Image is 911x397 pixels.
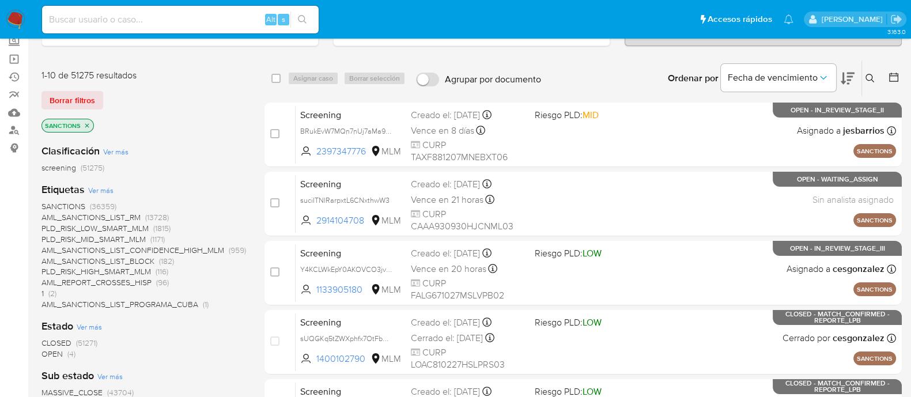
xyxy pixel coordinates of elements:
span: s [282,14,285,25]
span: 3.163.0 [887,27,905,36]
a: Salir [890,13,902,25]
p: anamaria.arriagasanchez@mercadolibre.com.mx [821,14,886,25]
span: Alt [266,14,275,25]
input: Buscar usuario o caso... [42,12,319,27]
button: search-icon [290,12,314,28]
a: Notificaciones [784,14,793,24]
span: Accesos rápidos [708,13,772,25]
